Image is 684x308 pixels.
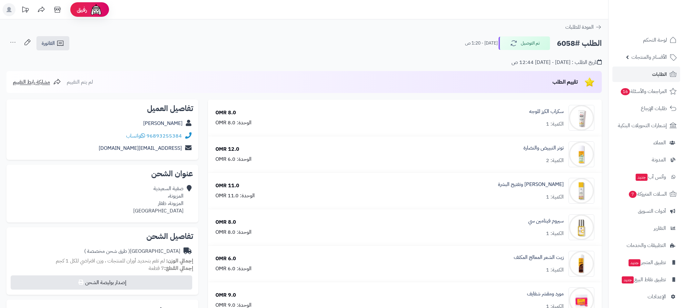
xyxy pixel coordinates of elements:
[612,152,680,168] a: المدونة
[215,265,252,272] div: الوحدة: 6.0 OMR
[612,238,680,253] a: التطبيقات والخدمات
[215,146,239,153] div: 12.0 OMR
[77,6,87,14] span: رفيق
[215,219,236,226] div: 8.0 OMR
[629,259,640,266] span: جديد
[652,155,666,164] span: المدونة
[499,36,550,50] button: تم التوصيل
[640,17,678,31] img: logo-2.png
[126,132,145,140] a: واتساب
[90,3,103,16] img: ai-face.png
[12,105,193,112] h2: تفاصيل العميل
[612,272,680,287] a: تطبيق نقاط البيعجديد
[215,229,252,236] div: الوحدة: 8.0 OMR
[629,191,637,198] span: 7
[612,289,680,304] a: الإعدادات
[628,190,667,199] span: السلات المتروكة
[552,78,578,86] span: تقييم الطلب
[84,248,180,255] div: [GEOGRAPHIC_DATA]
[17,3,33,18] a: تحديثات المنصة
[215,255,236,262] div: 6.0 OMR
[622,276,634,283] span: جديد
[612,135,680,150] a: العملاء
[215,292,236,299] div: 9.0 OMR
[654,224,666,233] span: التقارير
[643,36,667,45] span: لوحة التحكم
[146,132,182,140] a: 96893255384
[84,247,130,255] span: ( طرق شحن مخصصة )
[166,257,193,265] strong: إجمالي الوزن:
[612,118,680,133] a: إشعارات التحويلات البنكية
[557,37,602,50] h2: الطلب #6058
[569,141,594,167] img: 1739577595-cm51khrme0n1z01klhcir4seo_WHITING_TONER-01-90x90.jpg
[13,78,61,86] a: مشاركة رابط التقييم
[523,144,564,152] a: تونر التبييض والنضارة
[612,221,680,236] a: التقارير
[569,178,594,204] img: 1739578197-cm52dour10ngp01kla76j4svp_WHITENING_HYDRATE-01-90x90.jpg
[618,121,667,130] span: إشعارات التحويلات البنكية
[465,40,498,46] small: [DATE] - 1:20 ص
[546,230,564,237] div: الكمية: 1
[12,170,193,178] h2: عنوان الشحن
[648,292,666,301] span: الإعدادات
[612,186,680,202] a: السلات المتروكة7
[12,232,193,240] h2: تفاصيل الشحن
[13,78,50,86] span: مشاركة رابط التقييم
[612,32,680,48] a: لوحة التحكم
[215,192,255,200] div: الوحدة: 11.0 OMR
[514,254,564,261] a: زيت الشعر المعالج المكثف
[149,264,193,272] small: 7 قطعة
[56,257,165,265] span: لم تقم بتحديد أوزان للمنتجات ، وزن افتراضي للكل 1 كجم
[164,264,193,272] strong: إجمالي القطع:
[527,290,564,298] a: مورد ومقشر شفايف
[652,70,667,79] span: الطلبات
[215,156,252,163] div: الوحدة: 6.0 OMR
[215,109,236,117] div: 8.0 OMR
[612,84,680,99] a: المراجعات والأسئلة16
[628,258,666,267] span: تطبيق المتجر
[529,108,564,115] a: سكراب الكرز للوجه
[11,275,192,290] button: إصدار بوليصة الشحن
[621,275,666,284] span: تطبيق نقاط البيع
[565,23,602,31] a: العودة للطلبات
[498,181,564,188] a: [PERSON_NAME] وتفتيح البشرة
[99,144,182,152] a: [EMAIL_ADDRESS][DOMAIN_NAME]
[565,23,594,31] span: العودة للطلبات
[641,104,667,113] span: طلبات الإرجاع
[631,53,667,62] span: الأقسام والمنتجات
[569,251,594,277] img: 1739580300-cm5169jxs0mpc01klg4yt5kpz_HAIR_OIL-05-90x90.jpg
[620,87,667,96] span: المراجعات والأسئلة
[546,266,564,274] div: الكمية: 1
[612,169,680,185] a: وآتس آبجديد
[612,67,680,82] a: الطلبات
[511,59,602,66] div: تاريخ الطلب : [DATE] - [DATE] 12:44 ص
[612,255,680,270] a: تطبيق المتجرجديد
[143,119,183,127] a: [PERSON_NAME]
[612,203,680,219] a: أدوات التسويق
[635,172,666,181] span: وآتس آب
[546,193,564,201] div: الكمية: 1
[653,138,666,147] span: العملاء
[133,185,183,214] div: صفية السعيدية المزيونة، المزيونة، ظفار [GEOGRAPHIC_DATA]
[546,120,564,128] div: الكمية: 1
[621,88,630,95] span: 16
[215,182,239,190] div: 11.0 OMR
[215,119,252,127] div: الوحدة: 8.0 OMR
[67,78,93,86] span: لم يتم التقييم
[636,174,648,181] span: جديد
[569,105,594,131] img: 1739572853-cm5o8j8wv00ds01n3eshk8ty1_cherry-90x90.png
[42,39,55,47] span: الفاتورة
[569,214,594,240] img: 1739578857-cm516j38p0mpi01kl159h85d2_C_SEURM-09-90x90.jpg
[528,217,564,225] a: سيروم فيتامين سي
[638,207,666,216] span: أدوات التسويق
[627,241,666,250] span: التطبيقات والخدمات
[36,36,69,50] a: الفاتورة
[546,157,564,164] div: الكمية: 2
[612,101,680,116] a: طلبات الإرجاع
